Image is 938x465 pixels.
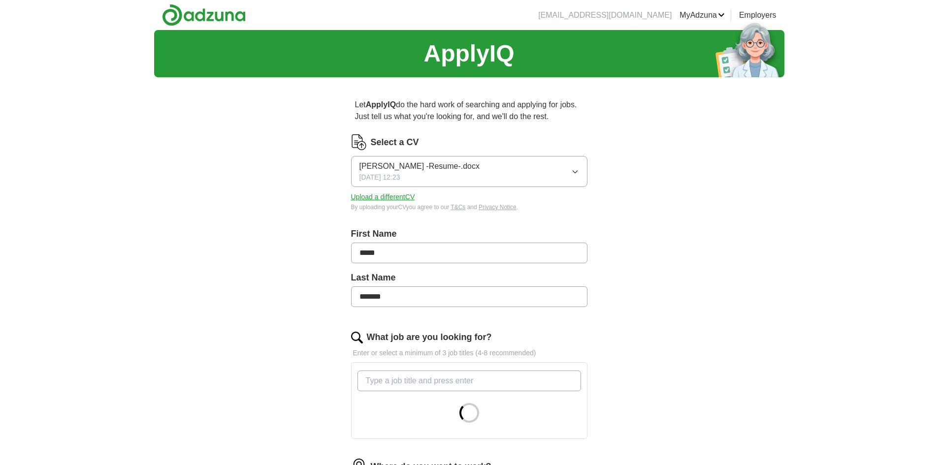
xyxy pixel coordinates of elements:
[351,332,363,343] img: search.png
[679,9,725,21] a: MyAdzuna
[351,271,587,284] label: Last Name
[367,331,492,344] label: What job are you looking for?
[162,4,246,26] img: Adzuna logo
[351,95,587,126] p: Let do the hard work of searching and applying for jobs. Just tell us what you're looking for, an...
[351,134,367,150] img: CV Icon
[538,9,672,21] li: [EMAIL_ADDRESS][DOMAIN_NAME]
[351,156,587,187] button: [PERSON_NAME] -Resume-.docx[DATE] 12:23
[357,371,581,391] input: Type a job title and press enter
[359,172,400,183] span: [DATE] 12:23
[739,9,776,21] a: Employers
[359,160,480,172] span: [PERSON_NAME] -Resume-.docx
[351,227,587,241] label: First Name
[351,203,587,212] div: By uploading your CV you agree to our and .
[423,36,514,71] h1: ApplyIQ
[451,204,465,211] a: T&Cs
[479,204,517,211] a: Privacy Notice
[351,192,415,202] button: Upload a differentCV
[351,348,587,358] p: Enter or select a minimum of 3 job titles (4-8 recommended)
[371,136,419,149] label: Select a CV
[366,100,396,109] strong: ApplyIQ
